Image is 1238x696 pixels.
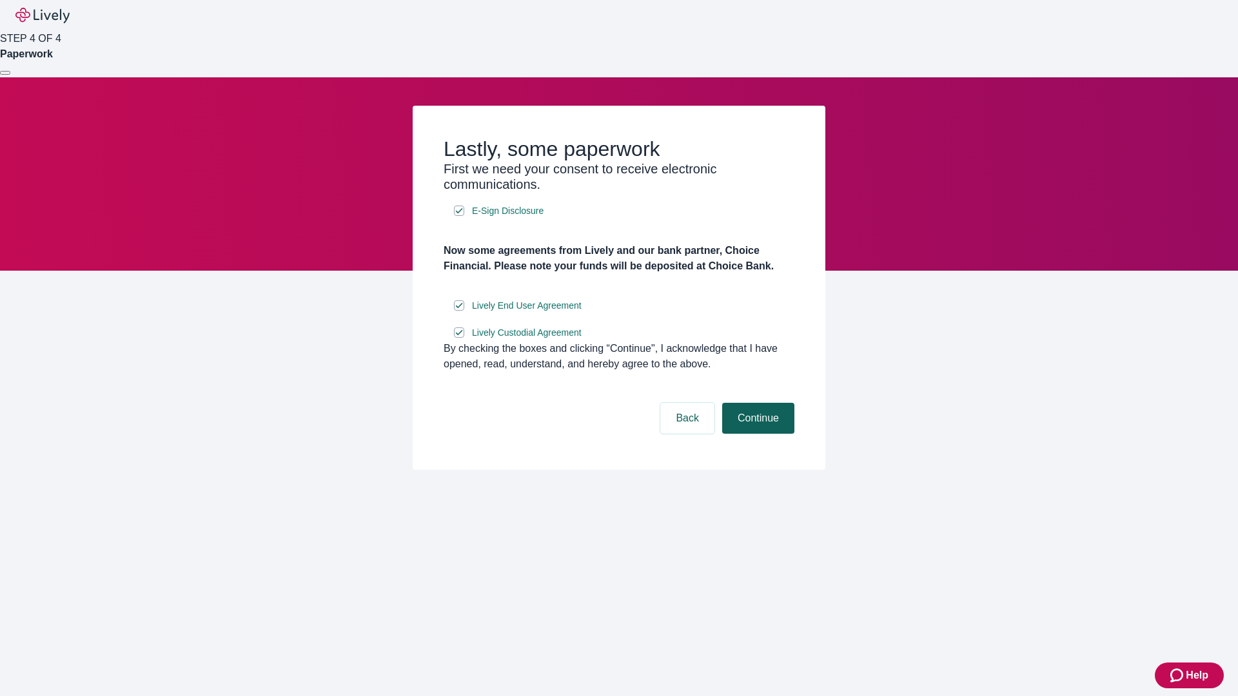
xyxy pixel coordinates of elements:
button: Zendesk support iconHelp [1155,662,1224,688]
span: Help [1186,668,1208,683]
h4: Now some agreements from Lively and our bank partner, Choice Financial. Please note your funds wi... [444,243,794,274]
span: E-Sign Disclosure [472,204,544,218]
a: e-sign disclosure document [469,203,546,219]
span: Lively End User Agreement [472,299,582,313]
button: Continue [722,403,794,434]
div: By checking the boxes and clicking “Continue", I acknowledge that I have opened, read, understand... [444,341,794,372]
a: e-sign disclosure document [469,325,584,341]
a: e-sign disclosure document [469,298,584,314]
img: Lively [15,8,70,23]
button: Back [660,403,714,434]
h2: Lastly, some paperwork [444,137,794,161]
svg: Zendesk support icon [1170,668,1186,683]
span: Lively Custodial Agreement [472,326,582,340]
h3: First we need your consent to receive electronic communications. [444,161,794,192]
